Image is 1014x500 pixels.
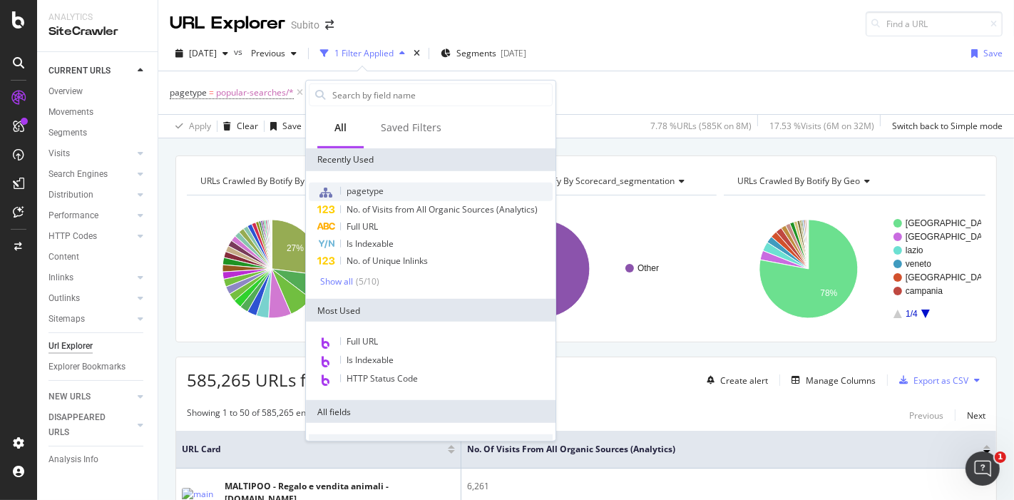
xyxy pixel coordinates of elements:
[48,312,133,327] a: Sitemaps
[435,42,532,65] button: Segments[DATE]
[347,203,538,215] span: No. of Visits from All Organic Sources (Analytics)
[48,84,83,99] div: Overview
[182,443,444,456] span: URL Card
[456,47,496,59] span: Segments
[467,443,962,456] span: No. of Visits from All Organic Sources (Analytics)
[347,238,394,250] span: Is Indexable
[48,146,133,161] a: Visits
[806,374,876,387] div: Manage Columns
[48,270,73,285] div: Inlinks
[48,359,148,374] a: Explorer Bookmarks
[466,170,705,193] h4: URLs Crawled By Botify By scorecard_segmentation
[967,409,985,422] div: Next
[189,47,217,59] span: 2025 Sep. 26th
[48,84,148,99] a: Overview
[287,243,304,253] text: 27%
[637,263,659,273] text: Other
[306,148,555,171] div: Recently Used
[724,207,981,331] svg: A chart.
[353,275,379,287] div: ( 5 / 10 )
[347,354,394,366] span: Is Indexable
[347,372,418,384] span: HTTP Status Code
[48,167,133,182] a: Search Engines
[291,18,319,32] div: Subito
[347,185,384,197] span: pagetype
[48,167,108,182] div: Search Engines
[48,11,146,24] div: Analytics
[48,291,80,306] div: Outlinks
[48,188,93,203] div: Distribution
[48,389,133,404] a: NEW URLS
[906,259,931,269] text: veneto
[209,86,214,98] span: =
[48,105,93,120] div: Movements
[909,409,943,422] div: Previous
[347,220,378,233] span: Full URL
[893,369,968,392] button: Export as CSV
[48,339,93,354] div: Url Explorer
[720,374,768,387] div: Create alert
[913,374,968,387] div: Export as CSV
[48,126,148,141] a: Segments
[325,20,334,30] div: arrow-right-arrow-left
[786,372,876,389] button: Manage Columns
[48,188,133,203] a: Distribution
[48,339,148,354] a: Url Explorer
[467,480,990,493] div: 6,261
[456,207,713,331] svg: A chart.
[906,309,918,319] text: 1/4
[906,286,943,296] text: campania
[187,207,444,331] svg: A chart.
[48,208,133,223] a: Performance
[737,175,860,187] span: URLs Crawled By Botify By geo
[650,120,752,132] div: 7.78 % URLs ( 585K on 8M )
[334,47,394,59] div: 1 Filter Applied
[187,407,324,424] div: Showing 1 to 50 of 585,265 entries
[187,368,348,392] span: 585,265 URLs found
[306,400,555,423] div: All fields
[265,115,302,138] button: Save
[170,11,285,36] div: URL Explorer
[469,175,675,187] span: URLs Crawled By Botify By scorecard_segmentation
[314,42,411,65] button: 1 Filter Applied
[48,452,98,467] div: Analysis Info
[48,312,85,327] div: Sitemaps
[48,250,148,265] a: Content
[866,11,1003,36] input: Find a URL
[892,120,1003,132] div: Switch back to Simple mode
[282,120,302,132] div: Save
[170,115,211,138] button: Apply
[701,369,768,392] button: Create alert
[906,245,923,255] text: lazio
[906,272,995,282] text: [GEOGRAPHIC_DATA]
[48,229,97,244] div: HTTP Codes
[906,232,995,242] text: [GEOGRAPHIC_DATA]
[347,255,428,267] span: No. of Unique Inlinks
[309,434,553,457] div: URLs
[983,47,1003,59] div: Save
[967,407,985,424] button: Next
[501,47,526,59] div: [DATE]
[234,46,245,58] span: vs
[217,115,258,138] button: Clear
[995,451,1006,463] span: 1
[48,410,121,440] div: DISAPPEARED URLS
[886,115,1003,138] button: Switch back to Simple mode
[48,146,70,161] div: Visits
[189,120,211,132] div: Apply
[48,250,79,265] div: Content
[306,299,555,322] div: Most Used
[216,83,294,103] span: popular-searches/*
[734,170,973,193] h4: URLs Crawled By Botify By geo
[334,121,347,135] div: All
[821,288,838,298] text: 78%
[966,451,1000,486] iframe: Intercom live chat
[200,175,344,187] span: URLs Crawled By Botify By pagetype
[909,407,943,424] button: Previous
[237,120,258,132] div: Clear
[198,170,436,193] h4: URLs Crawled By Botify By pagetype
[411,46,423,61] div: times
